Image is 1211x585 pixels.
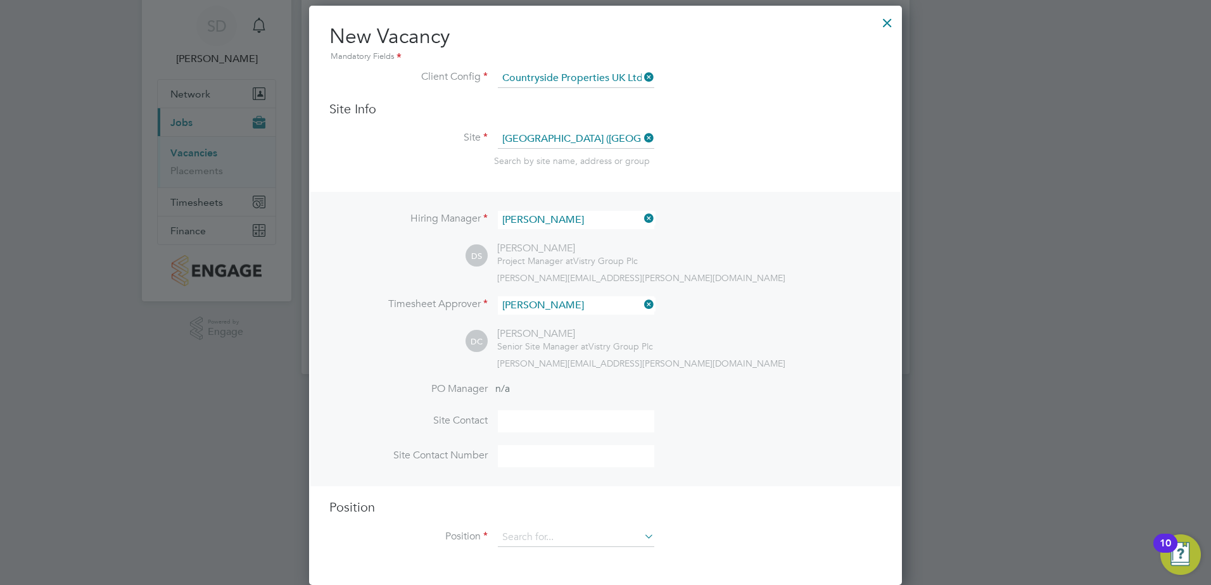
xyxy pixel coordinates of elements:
[498,296,654,315] input: Search for...
[329,530,488,543] label: Position
[497,242,638,255] div: [PERSON_NAME]
[498,211,654,229] input: Search for...
[497,255,573,267] span: Project Manager at
[329,499,882,515] h3: Position
[497,327,653,341] div: [PERSON_NAME]
[497,272,785,284] span: [PERSON_NAME][EMAIL_ADDRESS][PERSON_NAME][DOMAIN_NAME]
[329,449,488,462] label: Site Contact Number
[498,528,654,547] input: Search for...
[329,101,882,117] h3: Site Info
[494,155,650,167] span: Search by site name, address or group
[329,131,488,144] label: Site
[466,330,488,353] span: DC
[497,341,653,352] div: Vistry Group Plc
[329,414,488,427] label: Site Contact
[329,70,488,84] label: Client Config
[495,382,510,395] span: n/a
[329,50,882,64] div: Mandatory Fields
[1160,534,1201,575] button: Open Resource Center, 10 new notifications
[329,298,488,311] label: Timesheet Approver
[329,212,488,225] label: Hiring Manager
[498,130,654,149] input: Search for...
[329,23,882,64] h2: New Vacancy
[1160,543,1171,560] div: 10
[466,245,488,267] span: DS
[497,255,638,267] div: Vistry Group Plc
[498,69,654,88] input: Search for...
[329,382,488,396] label: PO Manager
[497,341,588,352] span: Senior Site Manager at
[497,358,785,369] span: [PERSON_NAME][EMAIL_ADDRESS][PERSON_NAME][DOMAIN_NAME]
